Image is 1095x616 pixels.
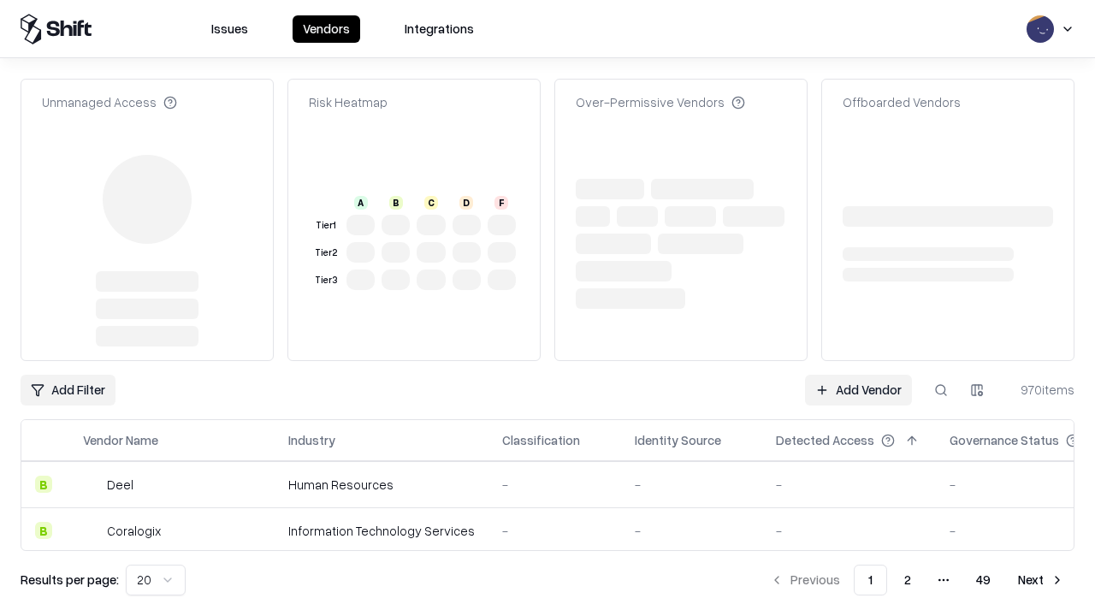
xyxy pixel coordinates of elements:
div: - [635,522,749,540]
div: Identity Source [635,431,721,449]
div: Information Technology Services [288,522,475,540]
div: Detected Access [776,431,874,449]
div: Classification [502,431,580,449]
div: - [635,476,749,494]
div: Risk Heatmap [309,93,388,111]
div: Coralogix [107,522,161,540]
div: A [354,196,368,210]
div: Human Resources [288,476,475,494]
div: Governance Status [950,431,1059,449]
button: 1 [854,565,887,595]
div: Tier 2 [312,246,340,260]
div: - [502,522,607,540]
div: Tier 3 [312,273,340,287]
div: B [35,476,52,493]
div: C [424,196,438,210]
button: Add Filter [21,375,115,406]
div: Unmanaged Access [42,93,177,111]
button: Integrations [394,15,484,43]
div: - [776,476,922,494]
button: 2 [891,565,925,595]
p: Results per page: [21,571,119,589]
button: 49 [962,565,1004,595]
nav: pagination [760,565,1074,595]
a: Add Vendor [805,375,912,406]
div: Tier 1 [312,218,340,233]
div: 970 items [1006,381,1074,399]
div: Over-Permissive Vendors [576,93,745,111]
div: Deel [107,476,133,494]
img: Deel [83,476,100,493]
div: F [494,196,508,210]
button: Next [1008,565,1074,595]
div: B [389,196,403,210]
div: Offboarded Vendors [843,93,961,111]
div: D [459,196,473,210]
div: Vendor Name [83,431,158,449]
div: - [776,522,922,540]
img: Coralogix [83,522,100,539]
div: B [35,522,52,539]
div: Industry [288,431,335,449]
button: Vendors [293,15,360,43]
div: - [502,476,607,494]
button: Issues [201,15,258,43]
